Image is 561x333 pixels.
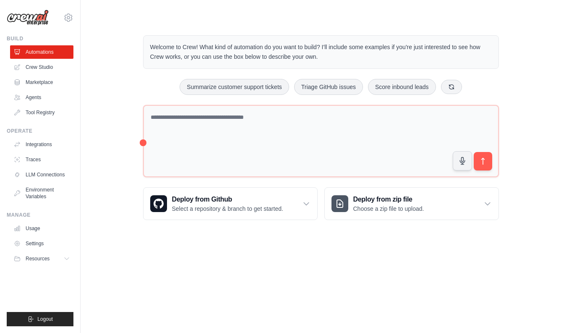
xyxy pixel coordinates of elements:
a: Tool Registry [10,106,73,119]
button: Score inbound leads [368,79,436,95]
span: Resources [26,255,50,262]
a: Environment Variables [10,183,73,203]
h3: Deploy from zip file [353,194,424,205]
button: Resources [10,252,73,265]
a: Settings [10,237,73,250]
button: Triage GitHub issues [294,79,363,95]
a: Marketplace [10,76,73,89]
img: Logo [7,10,49,26]
p: Select a repository & branch to get started. [172,205,283,213]
a: Crew Studio [10,60,73,74]
div: Operate [7,128,73,134]
span: Logout [37,316,53,323]
a: Automations [10,45,73,59]
div: Manage [7,212,73,218]
a: Agents [10,91,73,104]
button: Logout [7,312,73,326]
a: Traces [10,153,73,166]
p: Choose a zip file to upload. [353,205,424,213]
a: LLM Connections [10,168,73,181]
p: Welcome to Crew! What kind of automation do you want to build? I'll include some examples if you'... [150,42,492,62]
a: Usage [10,222,73,235]
div: Build [7,35,73,42]
button: Summarize customer support tickets [180,79,289,95]
h3: Deploy from Github [172,194,283,205]
a: Integrations [10,138,73,151]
